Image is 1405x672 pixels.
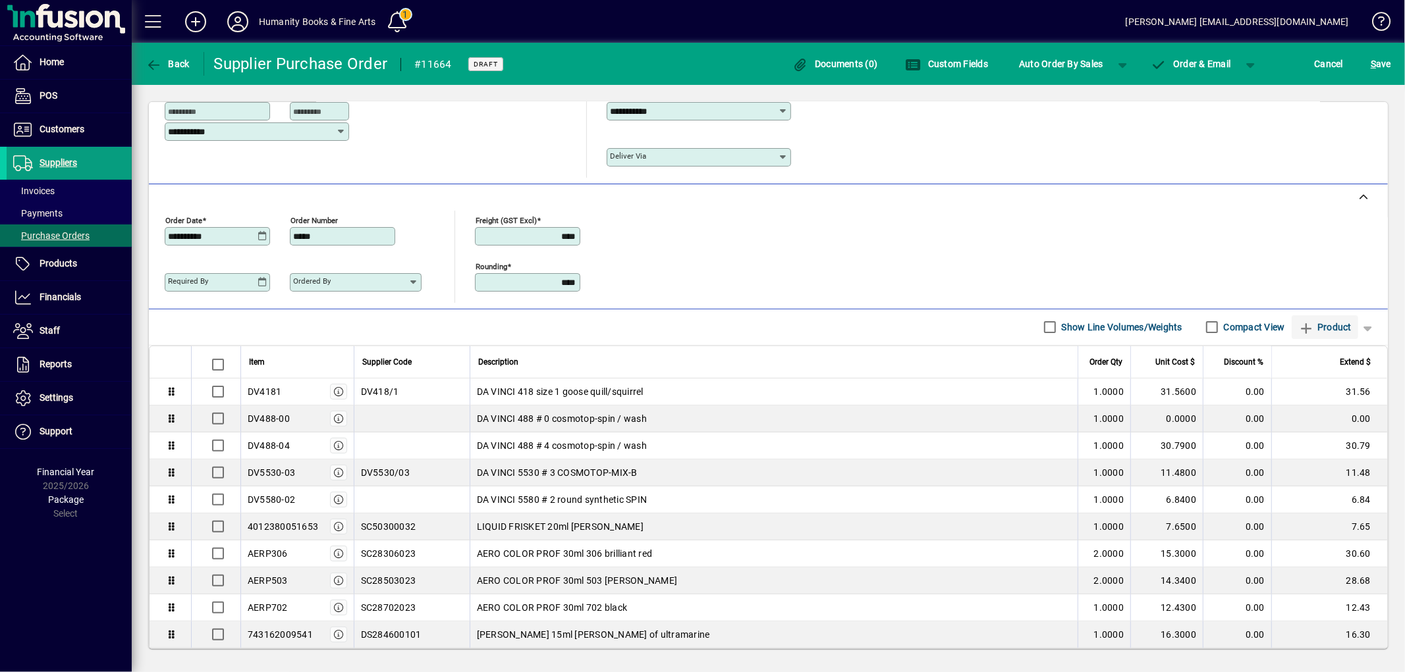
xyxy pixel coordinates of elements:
[1078,459,1130,486] td: 1.0000
[7,202,132,224] a: Payments
[168,276,208,286] mat-label: Required by
[40,57,64,67] span: Home
[1203,432,1271,459] td: 0.00
[478,355,518,369] span: Description
[1203,513,1271,540] td: 0.00
[1311,52,1347,76] button: Cancel
[1019,53,1103,74] span: Auto Order By Sales
[7,281,132,314] a: Financials
[477,385,644,398] span: DA VINCI 418 size 1 goose quill/squirrel
[7,113,132,146] a: Customers
[354,621,470,648] td: DS284600101
[1271,378,1387,405] td: 31.56
[1078,405,1130,432] td: 1.0000
[293,276,331,286] mat-label: Ordered by
[1362,3,1389,45] a: Knowledge Base
[259,11,376,32] div: Humanity Books & Fine Arts
[792,59,878,69] span: Documents (0)
[175,10,217,34] button: Add
[248,520,318,533] div: 4012380051653
[1203,594,1271,621] td: 0.00
[1371,53,1391,74] span: ave
[354,378,470,405] td: DV418/1
[40,325,60,336] span: Staff
[1203,459,1271,486] td: 0.00
[1144,52,1238,76] button: Order & Email
[1203,486,1271,513] td: 0.00
[476,215,537,224] mat-label: Freight (GST excl)
[1315,53,1344,74] span: Cancel
[1224,355,1263,369] span: Discount %
[7,382,132,415] a: Settings
[1078,567,1130,594] td: 2.0000
[1271,459,1387,486] td: 11.48
[1271,432,1387,459] td: 30.79
[477,439,647,452] span: DA VINCI 488 # 4 cosmotop-spin / wash
[7,315,132,348] a: Staff
[7,224,132,247] a: Purchase Orders
[905,59,988,69] span: Custom Fields
[7,415,132,448] a: Support
[165,215,202,224] mat-label: Order date
[248,574,288,587] div: AERP503
[248,466,295,479] div: DV5530-03
[362,355,412,369] span: Supplier Code
[248,412,290,425] div: DV488-00
[214,53,388,74] div: Supplier Purchase Order
[474,60,498,68] span: Draft
[1271,540,1387,567] td: 30.60
[1203,567,1271,594] td: 0.00
[1203,378,1271,405] td: 0.00
[1130,594,1203,621] td: 12.4300
[1078,540,1130,567] td: 2.0000
[1203,540,1271,567] td: 0.00
[40,359,72,369] span: Reports
[1292,315,1358,339] button: Product
[249,355,265,369] span: Item
[7,348,132,381] a: Reports
[1130,405,1203,432] td: 0.0000
[40,258,77,269] span: Products
[248,628,313,641] div: 743162009541
[1130,621,1203,648] td: 16.3000
[217,10,259,34] button: Profile
[1078,621,1130,648] td: 1.0000
[1012,52,1110,76] button: Auto Order By Sales
[142,52,193,76] button: Back
[7,247,132,280] a: Products
[13,230,90,241] span: Purchase Orders
[1130,432,1203,459] td: 30.7900
[1130,567,1203,594] td: 14.3400
[1130,540,1203,567] td: 15.3000
[1151,59,1231,69] span: Order & Email
[1155,355,1195,369] span: Unit Cost $
[1203,621,1271,648] td: 0.00
[414,54,452,75] div: #11664
[1130,513,1203,540] td: 7.6500
[1089,355,1122,369] span: Order Qty
[248,493,295,506] div: DV5580-02
[40,157,77,168] span: Suppliers
[354,594,470,621] td: SC28702023
[40,124,84,134] span: Customers
[7,180,132,202] a: Invoices
[354,513,470,540] td: SC50300032
[1221,321,1285,334] label: Compact View
[476,261,507,271] mat-label: Rounding
[610,151,646,161] mat-label: Deliver via
[248,547,288,560] div: AERP306
[40,292,81,302] span: Financials
[1371,59,1376,69] span: S
[354,567,470,594] td: SC28503023
[1078,486,1130,513] td: 1.0000
[1271,567,1387,594] td: 28.68
[1298,317,1352,338] span: Product
[132,52,204,76] app-page-header-button: Back
[477,520,644,533] span: LIQUID FRISKET 20ml [PERSON_NAME]
[477,412,647,425] span: DA VINCI 488 # 0 cosmotop-spin / wash
[477,493,647,506] span: DA VINCI 5580 # 2 round synthetic SPIN
[354,459,470,486] td: DV5530/03
[7,80,132,113] a: POS
[7,46,132,79] a: Home
[1126,11,1349,32] div: [PERSON_NAME] [EMAIL_ADDRESS][DOMAIN_NAME]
